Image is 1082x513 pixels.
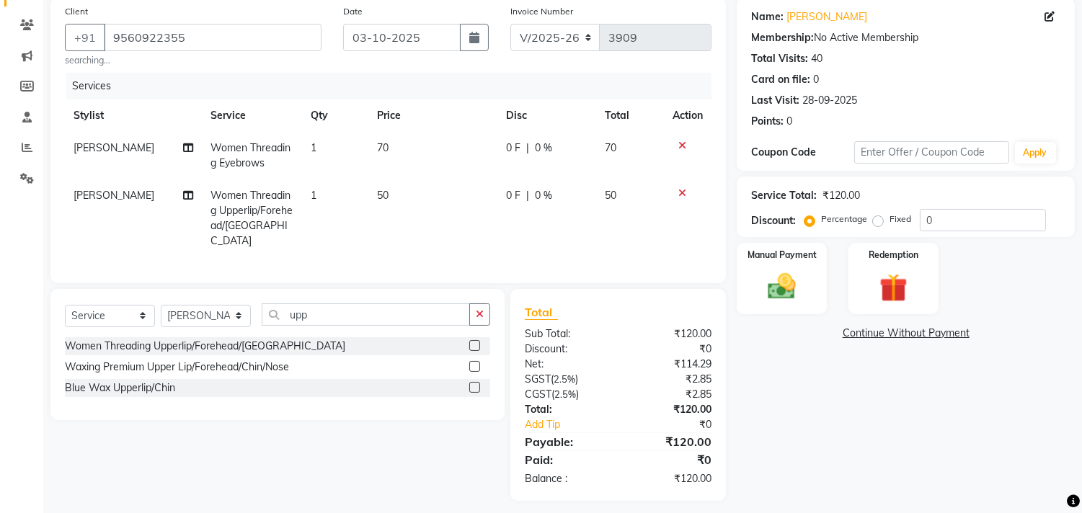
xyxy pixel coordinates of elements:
[368,99,497,132] th: Price
[65,380,175,396] div: Blue Wax Upperlip/Chin
[302,99,368,132] th: Qty
[211,189,293,247] span: Women Threading Upperlip/Forehead/[GEOGRAPHIC_DATA]
[203,99,303,132] th: Service
[506,188,520,203] span: 0 F
[211,141,291,169] span: Women Threading Eyebrows
[65,54,322,67] small: searching...
[74,141,154,154] span: [PERSON_NAME]
[65,24,105,51] button: +91
[606,141,617,154] span: 70
[1015,142,1056,164] button: Apply
[751,30,1060,45] div: No Active Membership
[618,471,723,486] div: ₹120.00
[759,270,804,303] img: _cash.svg
[526,188,529,203] span: |
[751,114,784,129] div: Points:
[65,360,289,375] div: Waxing Premium Upper Lip/Forehead/Chin/Nose
[802,93,857,108] div: 28-09-2025
[65,5,88,18] label: Client
[751,145,854,160] div: Coupon Code
[618,357,723,372] div: ₹114.29
[497,99,596,132] th: Disc
[65,339,345,354] div: Women Threading Upperlip/Forehead/[GEOGRAPHIC_DATA]
[751,213,796,228] div: Discount:
[525,373,551,385] span: SGST
[66,73,722,99] div: Services
[525,305,558,320] span: Total
[618,326,723,342] div: ₹120.00
[554,388,576,400] span: 2.5%
[311,189,316,202] span: 1
[618,451,723,468] div: ₹0
[514,326,618,342] div: Sub Total:
[751,93,799,108] div: Last Visit:
[854,141,1008,164] input: Enter Offer / Coupon Code
[751,72,810,87] div: Card on file:
[606,189,617,202] span: 50
[869,249,918,262] label: Redemption
[821,213,867,226] label: Percentage
[311,141,316,154] span: 1
[822,188,860,203] div: ₹120.00
[514,357,618,372] div: Net:
[636,417,723,432] div: ₹0
[664,99,711,132] th: Action
[514,451,618,468] div: Paid:
[751,30,814,45] div: Membership:
[262,303,470,326] input: Search or Scan
[618,372,723,387] div: ₹2.85
[377,189,389,202] span: 50
[104,24,322,51] input: Search by Name/Mobile/Email/Code
[514,471,618,486] div: Balance :
[554,373,575,385] span: 2.5%
[618,342,723,357] div: ₹0
[748,249,817,262] label: Manual Payment
[786,9,867,24] a: [PERSON_NAME]
[871,270,916,305] img: _gift.svg
[751,9,784,24] div: Name:
[514,387,618,402] div: ( )
[343,5,363,18] label: Date
[751,188,817,203] div: Service Total:
[618,433,723,450] div: ₹120.00
[514,372,618,387] div: ( )
[514,402,618,417] div: Total:
[526,140,529,156] span: |
[525,388,551,401] span: CGST
[597,99,665,132] th: Total
[535,188,552,203] span: 0 %
[618,387,723,402] div: ₹2.85
[813,72,819,87] div: 0
[510,5,573,18] label: Invoice Number
[506,140,520,156] span: 0 F
[535,140,552,156] span: 0 %
[740,326,1072,341] a: Continue Without Payment
[514,342,618,357] div: Discount:
[890,213,911,226] label: Fixed
[377,141,389,154] span: 70
[786,114,792,129] div: 0
[618,402,723,417] div: ₹120.00
[514,417,636,432] a: Add Tip
[811,51,822,66] div: 40
[65,99,203,132] th: Stylist
[74,189,154,202] span: [PERSON_NAME]
[514,433,618,450] div: Payable:
[751,51,808,66] div: Total Visits:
